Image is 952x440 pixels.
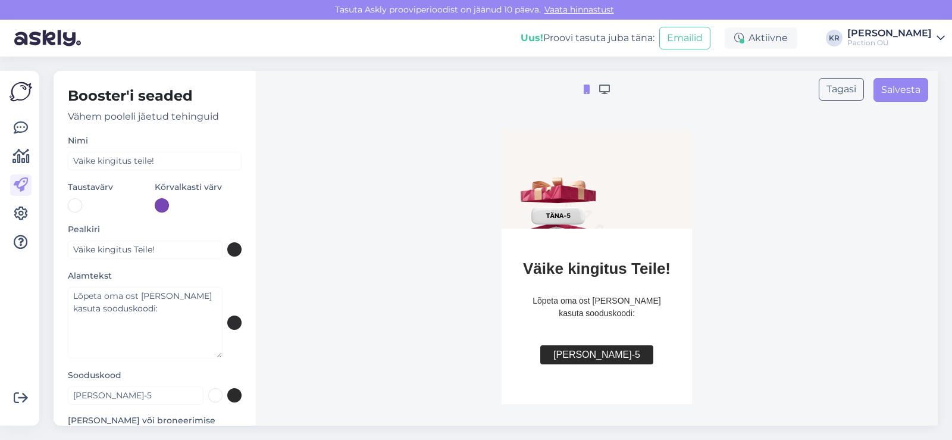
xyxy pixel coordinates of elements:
[155,181,227,194] label: Kõrvalkasti värv
[522,257,672,280] div: Väike kingitus Teile!
[521,32,543,43] b: Uus!
[540,345,653,364] div: [PERSON_NAME]-5
[68,270,117,282] label: Alamtekst
[10,80,32,103] img: Askly Logo
[68,241,223,259] input: Title
[847,29,932,38] div: [PERSON_NAME]
[68,110,242,124] div: Vähem pooleli jäetud tehinguid
[522,295,672,320] div: Lõpeta oma ost [PERSON_NAME] kasuta sooduskoodi:
[541,4,618,15] a: Vaata hinnastust
[826,30,843,46] div: KR
[659,27,710,49] button: Emailid
[68,88,242,105] h4: Booster'i seaded
[68,369,126,382] label: Sooduskood
[68,181,118,194] label: Taustavärv
[68,152,242,170] input: Booster'i nimi
[521,31,654,45] div: Proovi tasuta juba täna:
[819,78,864,102] a: Tagasi
[847,29,945,48] a: [PERSON_NAME]Paction OÜ
[819,78,864,101] button: Tagasi
[725,27,797,49] div: Aktiivne
[68,287,223,358] textarea: Lõpeta oma ost [PERSON_NAME] kasuta sooduskoodi:
[847,38,932,48] div: Paction OÜ
[873,78,928,102] button: Salvesta
[68,386,203,405] input: Discount code
[68,135,93,147] label: Nimi
[68,223,105,236] label: Pealkiri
